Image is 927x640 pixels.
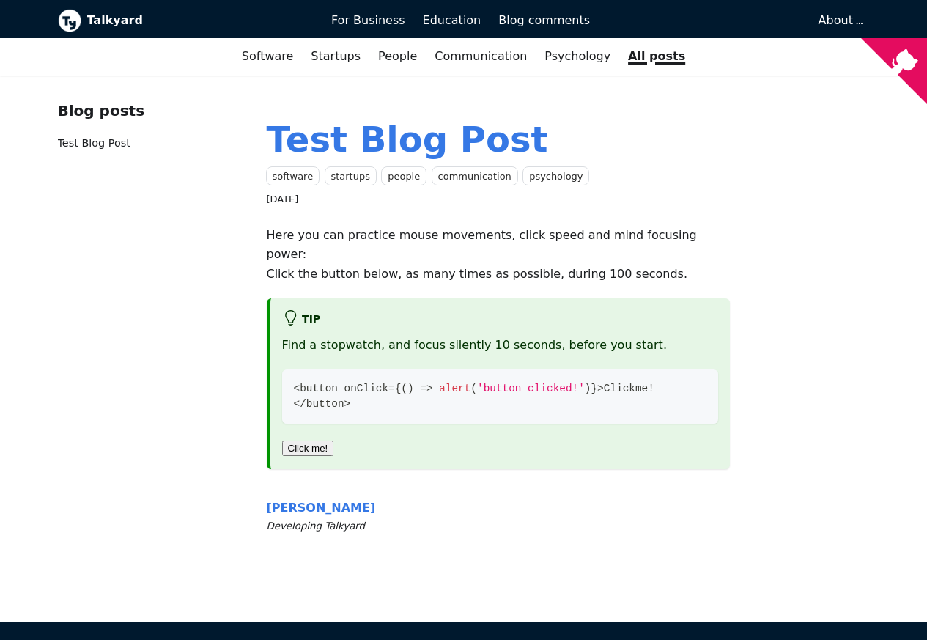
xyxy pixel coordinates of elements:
a: For Business [322,8,414,33]
span: 'button clicked!' [477,383,585,394]
span: { [395,383,402,394]
span: alert [439,383,470,394]
a: software [266,166,320,186]
a: Blog comments [490,8,599,33]
a: About [819,13,861,27]
nav: Blog recent posts navigation [58,99,243,164]
a: Psychology [536,44,619,69]
span: } [591,383,597,394]
span: Blog comments [498,13,590,27]
h5: tip [282,310,719,330]
a: people [381,166,426,186]
b: Talkyard [87,11,311,30]
span: < [294,398,300,410]
span: => [420,383,432,394]
span: button onClick [300,383,388,394]
a: Communication [426,44,536,69]
a: All posts [619,44,694,69]
span: / [300,398,306,410]
span: > [597,383,604,394]
time: [DATE] [267,194,299,205]
span: me [635,383,648,394]
a: startups [325,166,377,186]
span: For Business [331,13,405,27]
a: People [369,44,426,69]
span: ( [470,383,477,394]
span: < [294,383,300,394]
a: Education [414,8,490,33]
span: Education [423,13,481,27]
p: Here you can practice mouse movements, click speed and mind focusing power: Click the button belo... [267,226,731,284]
span: Click [604,383,635,394]
span: [PERSON_NAME] [267,501,376,515]
span: ) [407,383,414,394]
a: Startups [302,44,369,69]
a: psychology [522,166,589,186]
span: ( [401,383,407,394]
span: ! [648,383,654,394]
img: Talkyard logo [58,9,81,32]
a: Software [233,44,303,69]
a: Test Blog Post [58,137,130,149]
div: Blog posts [58,99,243,123]
span: button [306,398,344,410]
small: Developing Talkyard [267,518,731,534]
span: > [344,398,351,410]
p: Find a stopwatch, and focus silently 10 seconds, before you start. [282,336,719,355]
span: ) [585,383,591,394]
button: Click me! [282,441,334,456]
span: = [388,383,395,394]
a: communication [432,166,518,186]
a: Test Blog Post [267,119,548,160]
a: Talkyard logoTalkyard [58,9,311,32]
